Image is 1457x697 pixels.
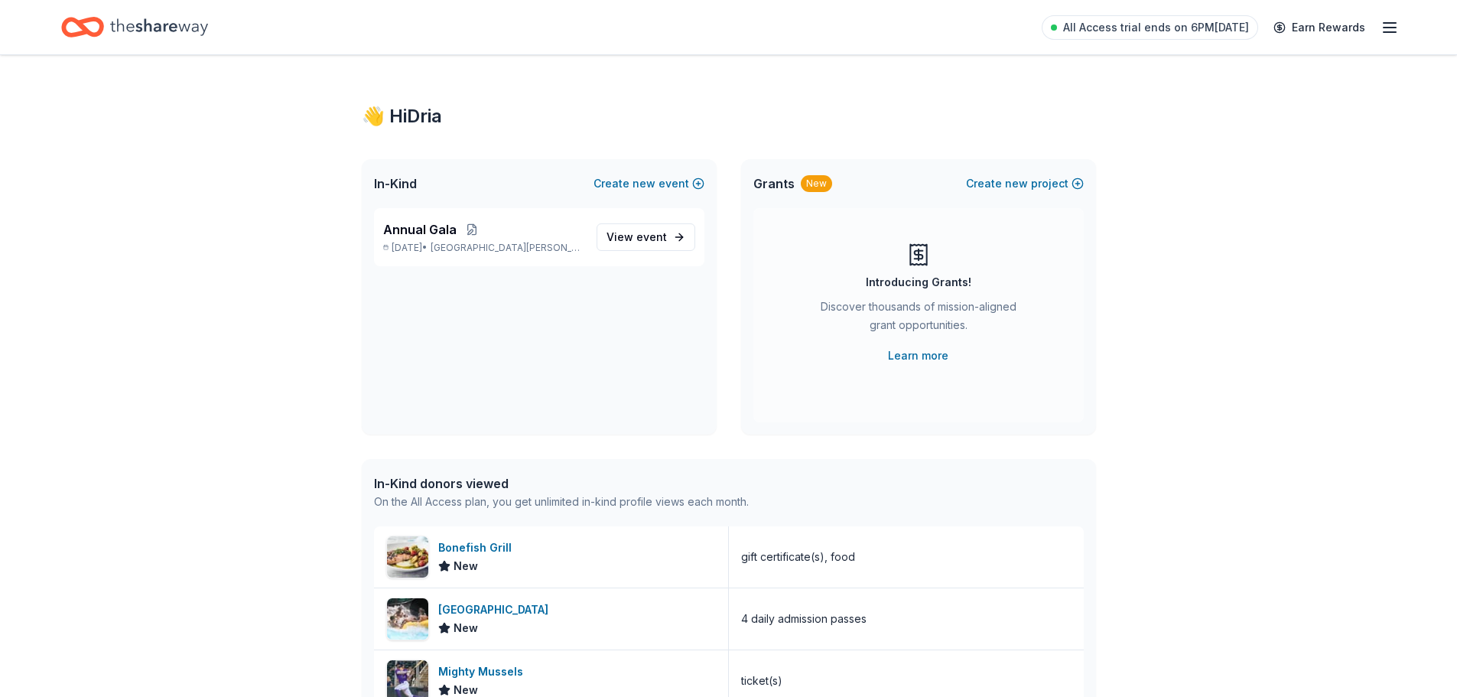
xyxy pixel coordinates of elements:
[362,104,1096,129] div: 👋 Hi Dria
[741,548,855,566] div: gift certificate(s), food
[61,9,208,45] a: Home
[888,347,948,365] a: Learn more
[438,663,529,681] div: Mighty Mussels
[438,601,555,619] div: [GEOGRAPHIC_DATA]
[607,228,667,246] span: View
[801,175,832,192] div: New
[387,536,428,578] img: Image for Bonefish Grill
[866,273,971,292] div: Introducing Grants!
[741,672,782,690] div: ticket(s)
[438,539,518,557] div: Bonefish Grill
[1264,14,1374,41] a: Earn Rewards
[636,230,667,243] span: event
[1005,174,1028,193] span: new
[815,298,1023,340] div: Discover thousands of mission-aligned grant opportunities.
[1042,15,1258,40] a: All Access trial ends on 6PM[DATE]
[387,598,428,640] img: Image for Rapids Water Park
[594,174,704,193] button: Createnewevent
[383,220,457,239] span: Annual Gala
[374,493,749,511] div: On the All Access plan, you get unlimited in-kind profile views each month.
[741,610,867,628] div: 4 daily admission passes
[633,174,655,193] span: new
[383,242,584,254] p: [DATE] •
[374,474,749,493] div: In-Kind donors viewed
[966,174,1084,193] button: Createnewproject
[431,242,584,254] span: [GEOGRAPHIC_DATA][PERSON_NAME], [GEOGRAPHIC_DATA]
[753,174,795,193] span: Grants
[454,619,478,637] span: New
[454,557,478,575] span: New
[597,223,695,251] a: View event
[1063,18,1249,37] span: All Access trial ends on 6PM[DATE]
[374,174,417,193] span: In-Kind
